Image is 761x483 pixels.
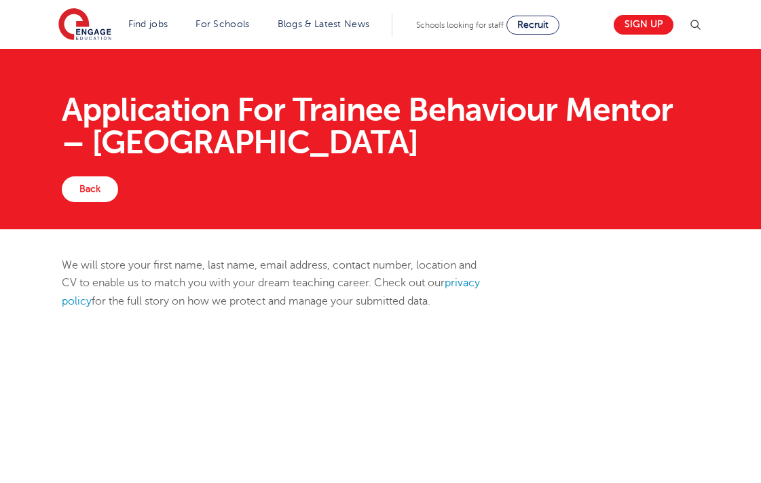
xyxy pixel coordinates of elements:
a: Recruit [506,16,559,35]
a: privacy policy [62,277,480,307]
span: Schools looking for staff [416,20,504,30]
a: Sign up [614,15,673,35]
a: Back [62,176,118,202]
h1: Application For Trainee Behaviour Mentor – [GEOGRAPHIC_DATA] [62,94,700,159]
p: We will store your first name, last name, email address, contact number, location and CV to enabl... [62,256,481,310]
a: Blogs & Latest News [278,19,370,29]
a: Find jobs [128,19,168,29]
img: Engage Education [58,8,111,42]
a: For Schools [196,19,249,29]
span: Recruit [517,20,549,30]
